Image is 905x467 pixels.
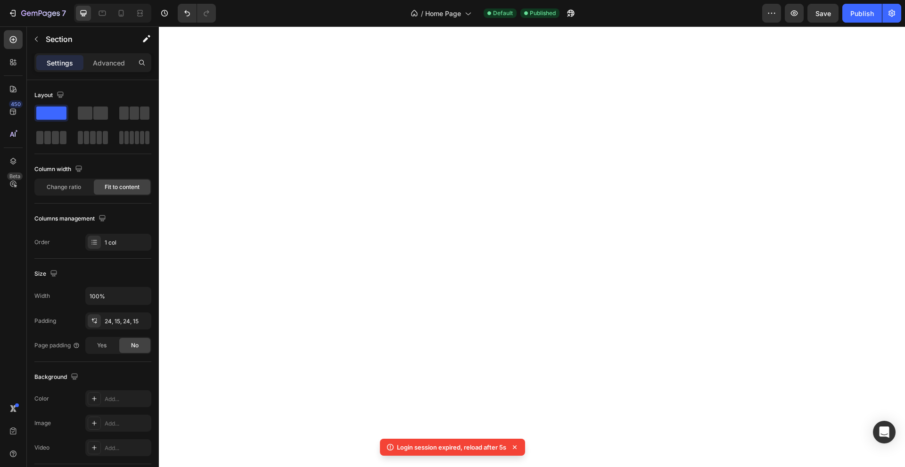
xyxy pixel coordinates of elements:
iframe: Design area [159,26,905,467]
div: Video [34,443,49,452]
div: Column width [34,163,84,176]
div: Width [34,292,50,300]
p: Settings [47,58,73,68]
div: Publish [850,8,874,18]
span: Published [530,9,556,17]
button: 7 [4,4,70,23]
span: Change ratio [47,183,81,191]
div: Order [34,238,50,246]
div: Add... [105,444,149,452]
div: 450 [9,100,23,108]
p: Advanced [93,58,125,68]
div: Image [34,419,51,427]
button: Publish [842,4,882,23]
div: Size [34,268,59,280]
p: Section [46,33,123,45]
div: Open Intercom Messenger [873,421,896,443]
span: Save [815,9,831,17]
span: Fit to content [105,183,140,191]
div: Undo/Redo [178,4,216,23]
div: Columns management [34,213,108,225]
p: Login session expired, reload after 5s [397,442,506,452]
span: / [421,8,423,18]
span: No [131,341,139,350]
div: Background [34,371,80,384]
div: Color [34,394,49,403]
div: Add... [105,419,149,428]
span: Home Page [425,8,461,18]
span: Default [493,9,513,17]
div: Add... [105,395,149,403]
div: Beta [7,172,23,180]
div: 24, 15, 24, 15 [105,317,149,326]
div: Padding [34,317,56,325]
div: 1 col [105,238,149,247]
div: Layout [34,89,66,102]
div: Page padding [34,341,80,350]
p: 7 [62,8,66,19]
button: Save [807,4,839,23]
input: Auto [86,287,151,304]
span: Yes [97,341,107,350]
